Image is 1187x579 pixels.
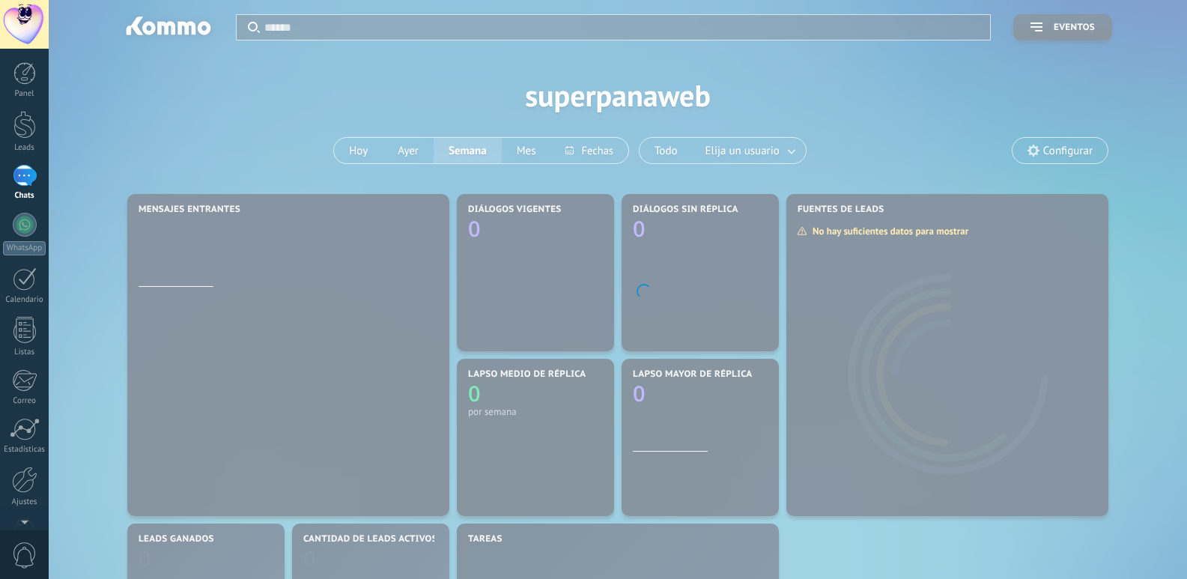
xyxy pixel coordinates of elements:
[3,89,46,99] div: Panel
[3,348,46,357] div: Listas
[3,295,46,305] div: Calendario
[3,396,46,406] div: Correo
[3,241,46,255] div: WhatsApp
[3,497,46,507] div: Ajustes
[3,143,46,153] div: Leads
[3,191,46,201] div: Chats
[3,445,46,455] div: Estadísticas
